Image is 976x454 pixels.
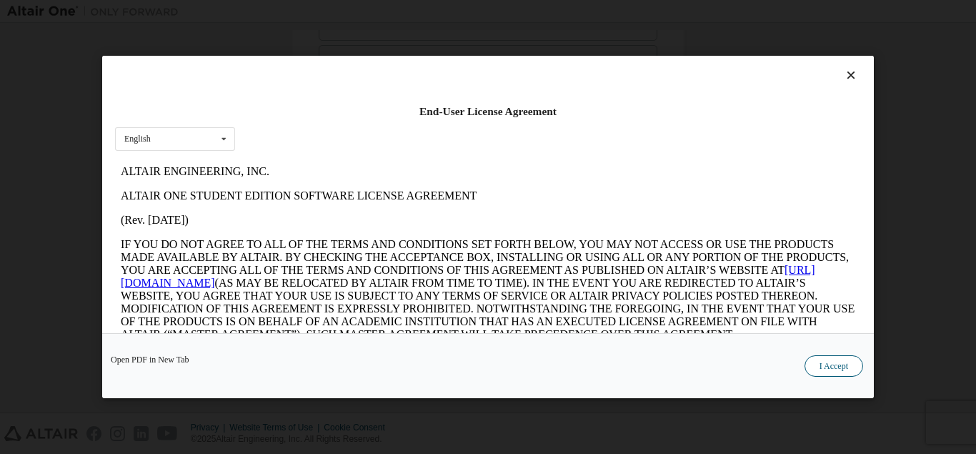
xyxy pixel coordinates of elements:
p: IF YOU DO NOT AGREE TO ALL OF THE TERMS AND CONDITIONS SET FORTH BELOW, YOU MAY NOT ACCESS OR USE... [6,79,740,182]
p: ALTAIR ENGINEERING, INC. [6,6,740,19]
div: English [124,134,151,143]
div: End-User License Agreement [115,104,861,119]
button: I Accept [805,355,863,377]
p: ALTAIR ONE STUDENT EDITION SOFTWARE LICENSE AGREEMENT [6,30,740,43]
p: This Altair One Student Edition Software License Agreement (“Agreement”) is between Altair Engine... [6,193,740,245]
p: (Rev. [DATE]) [6,54,740,67]
a: Open PDF in New Tab [111,355,189,364]
a: [URL][DOMAIN_NAME] [6,104,700,129]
